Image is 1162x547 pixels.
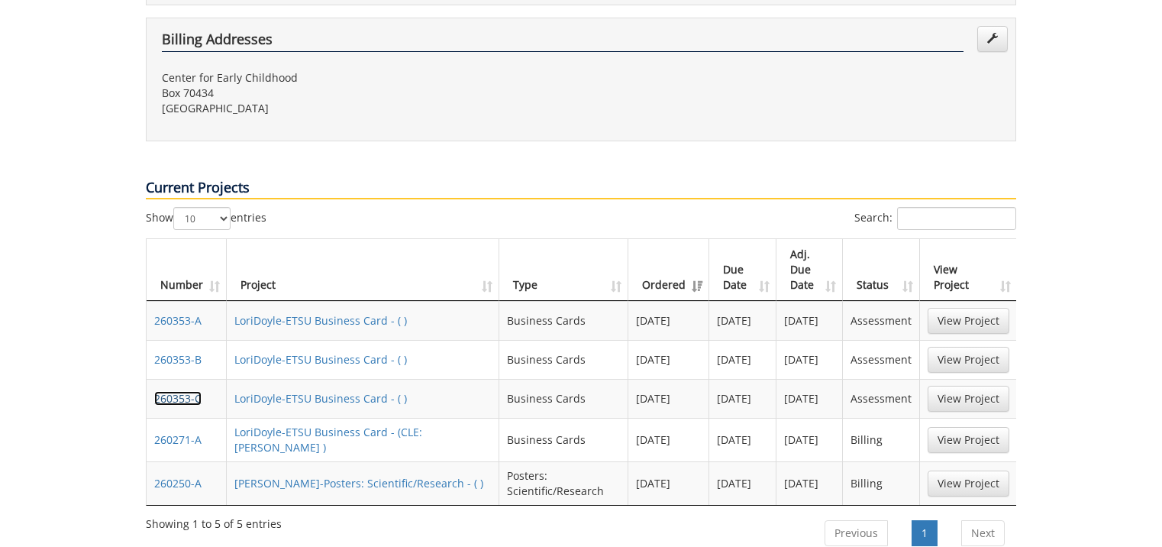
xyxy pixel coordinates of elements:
[173,207,231,230] select: Showentries
[928,308,1009,334] a: View Project
[162,32,963,52] h4: Billing Addresses
[843,379,920,418] td: Assessment
[709,418,776,461] td: [DATE]
[928,347,1009,373] a: View Project
[843,340,920,379] td: Assessment
[162,86,570,101] p: Box 70434
[499,340,628,379] td: Business Cards
[154,432,202,447] a: 260271-A
[499,301,628,340] td: Business Cards
[628,340,709,379] td: [DATE]
[146,178,1016,199] p: Current Projects
[928,386,1009,412] a: View Project
[628,461,709,505] td: [DATE]
[897,207,1016,230] input: Search:
[154,391,202,406] a: 260353-C
[154,352,202,367] a: 260353-B
[843,418,920,461] td: Billing
[776,239,843,301] th: Adj. Due Date: activate to sort column ascending
[628,379,709,418] td: [DATE]
[162,101,570,116] p: [GEOGRAPHIC_DATA]
[709,301,776,340] td: [DATE]
[928,471,1009,497] a: View Project
[920,239,1017,301] th: View Project: activate to sort column ascending
[843,301,920,340] td: Assessment
[146,207,266,230] label: Show entries
[709,379,776,418] td: [DATE]
[912,520,938,546] a: 1
[961,520,1005,546] a: Next
[709,340,776,379] td: [DATE]
[776,379,843,418] td: [DATE]
[709,461,776,505] td: [DATE]
[628,418,709,461] td: [DATE]
[234,476,483,490] a: [PERSON_NAME]-Posters: Scientific/Research - ( )
[628,239,709,301] th: Ordered: activate to sort column ascending
[499,418,628,461] td: Business Cards
[854,207,1016,230] label: Search:
[928,427,1009,453] a: View Project
[628,301,709,340] td: [DATE]
[162,70,570,86] p: Center for Early Childhood
[146,510,282,532] div: Showing 1 to 5 of 5 entries
[234,425,422,455] a: LoriDoyle-ETSU Business Card - (CLE: [PERSON_NAME] )
[234,391,407,406] a: LoriDoyle-ETSU Business Card - ( )
[154,476,202,490] a: 260250-A
[977,26,1008,52] a: Edit Addresses
[825,520,888,546] a: Previous
[499,379,628,418] td: Business Cards
[709,239,776,301] th: Due Date: activate to sort column ascending
[154,313,202,328] a: 260353-A
[843,461,920,505] td: Billing
[227,239,499,301] th: Project: activate to sort column ascending
[776,461,843,505] td: [DATE]
[234,313,407,328] a: LoriDoyle-ETSU Business Card - ( )
[776,301,843,340] td: [DATE]
[499,461,628,505] td: Posters: Scientific/Research
[776,340,843,379] td: [DATE]
[499,239,628,301] th: Type: activate to sort column ascending
[843,239,920,301] th: Status: activate to sort column ascending
[234,352,407,367] a: LoriDoyle-ETSU Business Card - ( )
[776,418,843,461] td: [DATE]
[147,239,227,301] th: Number: activate to sort column ascending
